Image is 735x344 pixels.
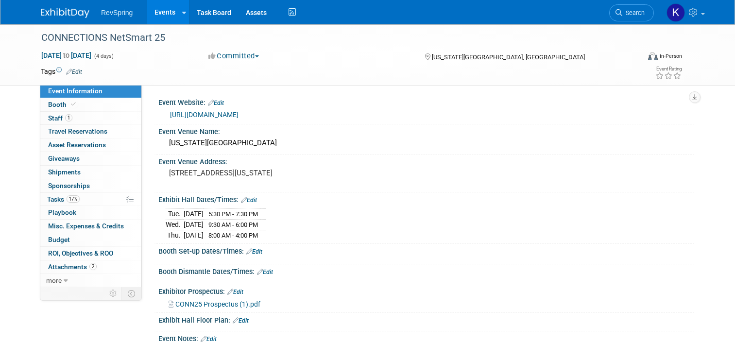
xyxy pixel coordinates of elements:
span: more [46,276,62,284]
div: Event Notes: [158,331,694,344]
span: Giveaways [48,155,80,162]
a: Sponsorships [40,179,141,192]
a: more [40,274,141,287]
a: Shipments [40,166,141,179]
div: CONNECTIONS NetSmart 25 [38,29,628,47]
a: Attachments2 [40,260,141,274]
span: Staff [48,114,72,122]
a: Booth [40,98,141,111]
span: Budget [48,236,70,243]
td: Tags [41,67,82,76]
td: [DATE] [184,230,204,240]
span: 9:30 AM - 6:00 PM [208,221,258,228]
span: Asset Reservations [48,141,106,149]
a: Edit [201,336,217,343]
span: to [62,52,71,59]
a: Edit [66,69,82,75]
a: Edit [246,248,262,255]
a: Budget [40,233,141,246]
a: Edit [208,100,224,106]
span: ROI, Objectives & ROO [48,249,113,257]
a: Asset Reservations [40,138,141,152]
span: Attachments [48,263,97,271]
span: 1 [65,114,72,121]
div: Event Venue Name: [158,124,694,137]
a: ROI, Objectives & ROO [40,247,141,260]
td: [DATE] [184,220,204,230]
span: 2 [89,263,97,270]
span: Shipments [48,168,81,176]
div: Booth Dismantle Dates/Times: [158,264,694,277]
a: Edit [233,317,249,324]
img: Format-Inperson.png [648,52,658,60]
a: Travel Reservations [40,125,141,138]
pre: [STREET_ADDRESS][US_STATE] [169,169,371,177]
span: 5:30 PM - 7:30 PM [208,210,258,218]
span: CONN25 Prospectus (1).pdf [175,300,260,308]
a: Event Information [40,85,141,98]
div: Event Website: [158,95,694,108]
span: Playbook [48,208,76,216]
a: Edit [227,289,243,295]
a: Edit [241,197,257,204]
div: In-Person [659,52,682,60]
div: Event Venue Address: [158,155,694,167]
span: Travel Reservations [48,127,107,135]
div: Exhibit Hall Floor Plan: [158,313,694,326]
img: Kelsey Culver [667,3,685,22]
div: Booth Set-up Dates/Times: [158,244,694,257]
span: Search [622,9,645,17]
a: CONN25 Prospectus (1).pdf [169,300,260,308]
span: Sponsorships [48,182,90,189]
td: Toggle Event Tabs [122,287,142,300]
td: Wed. [166,220,184,230]
a: Misc. Expenses & Credits [40,220,141,233]
span: Misc. Expenses & Credits [48,222,124,230]
a: Staff1 [40,112,141,125]
div: [US_STATE][GEOGRAPHIC_DATA] [166,136,687,151]
a: Search [609,4,654,21]
span: 17% [67,195,80,203]
td: Personalize Event Tab Strip [105,287,122,300]
a: Giveaways [40,152,141,165]
a: Tasks17% [40,193,141,206]
span: Tasks [47,195,80,203]
div: Exhibitor Prospectus: [158,284,694,297]
i: Booth reservation complete [71,102,76,107]
span: Booth [48,101,78,108]
span: 8:00 AM - 4:00 PM [208,232,258,239]
div: Exhibit Hall Dates/Times: [158,192,694,205]
img: ExhibitDay [41,8,89,18]
span: [DATE] [DATE] [41,51,92,60]
button: Committed [205,51,263,61]
span: RevSpring [101,9,133,17]
a: Playbook [40,206,141,219]
td: Tue. [166,209,184,220]
a: Edit [257,269,273,275]
td: Thu. [166,230,184,240]
a: [URL][DOMAIN_NAME] [170,111,239,119]
td: [DATE] [184,209,204,220]
span: Event Information [48,87,103,95]
div: Event Format [587,51,682,65]
span: (4 days) [93,53,114,59]
div: Event Rating [655,67,682,71]
span: [US_STATE][GEOGRAPHIC_DATA], [GEOGRAPHIC_DATA] [432,53,585,61]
